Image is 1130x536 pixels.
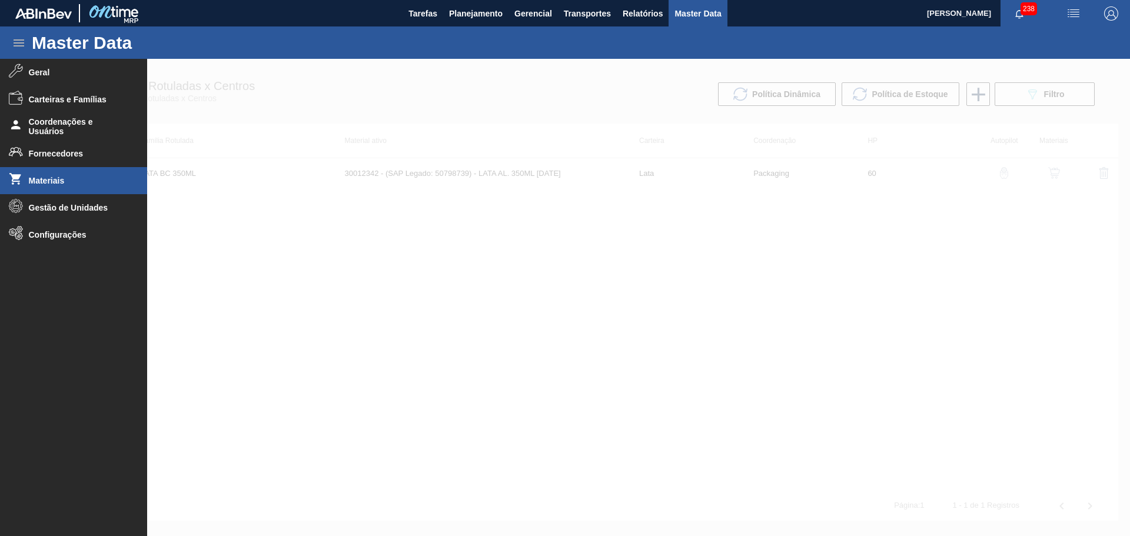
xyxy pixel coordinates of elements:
[29,176,126,185] span: Materiais
[623,6,663,21] span: Relatórios
[1021,2,1037,15] span: 238
[32,36,241,49] h1: Master Data
[29,230,126,239] span: Configurações
[1066,6,1081,21] img: userActions
[514,6,552,21] span: Gerencial
[29,117,126,136] span: Coordenações e Usuários
[1104,6,1118,21] img: Logout
[29,203,126,212] span: Gestão de Unidades
[29,95,126,104] span: Carteiras e Famílias
[29,68,126,77] span: Geral
[449,6,503,21] span: Planejamento
[408,6,437,21] span: Tarefas
[1001,5,1038,22] button: Notificações
[674,6,721,21] span: Master Data
[564,6,611,21] span: Transportes
[15,8,72,19] img: TNhmsLtSVTkK8tSr43FrP2fwEKptu5GPRR3wAAAABJRU5ErkJggg==
[29,149,126,158] span: Fornecedores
